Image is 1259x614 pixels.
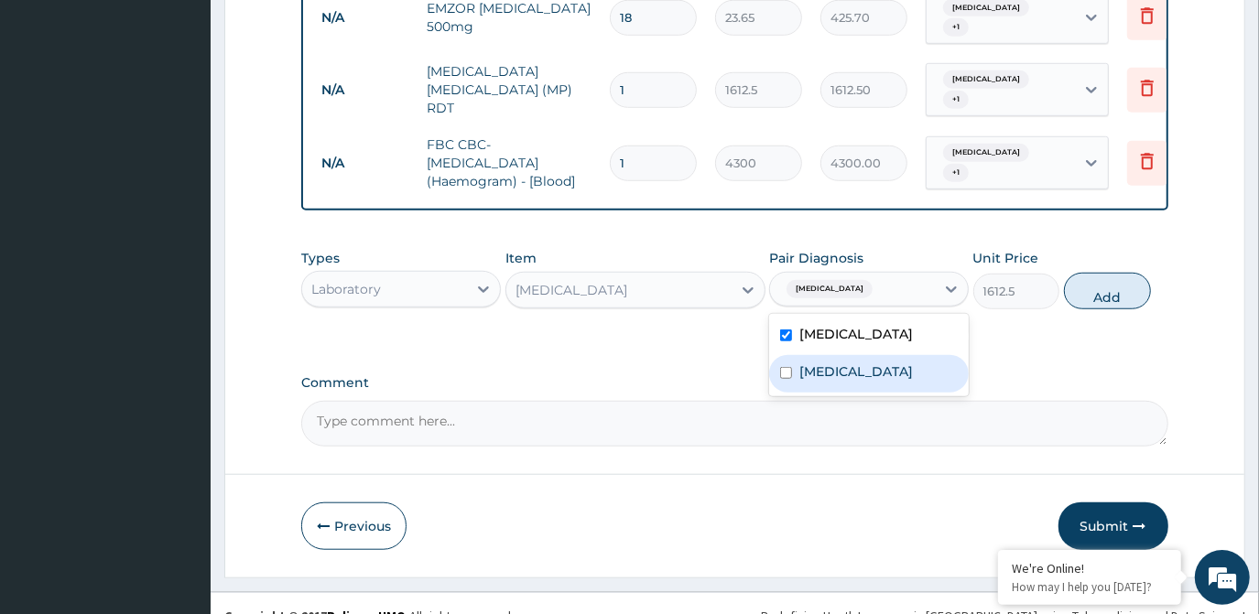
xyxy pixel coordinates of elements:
[516,281,627,299] div: [MEDICAL_DATA]
[34,92,74,137] img: d_794563401_company_1708531726252_794563401
[943,70,1029,89] span: [MEDICAL_DATA]
[799,325,913,343] label: [MEDICAL_DATA]
[1058,502,1168,550] button: Submit
[943,18,969,37] span: + 1
[301,502,407,550] button: Previous
[9,415,349,479] textarea: Type your message and hit 'Enter'
[943,91,969,109] span: + 1
[301,251,340,266] label: Types
[95,102,308,126] div: Chat with us now
[973,249,1039,267] label: Unit Price
[943,164,969,182] span: + 1
[769,249,863,267] label: Pair Diagnosis
[106,188,253,372] span: We're online!
[418,126,601,199] td: FBC CBC-[MEDICAL_DATA] (Haemogram) - [Blood]
[1012,560,1167,576] div: We're Online!
[787,280,873,298] span: [MEDICAL_DATA]
[301,375,1167,391] label: Comment
[300,9,344,53] div: Minimize live chat window
[505,249,537,267] label: Item
[1064,273,1151,309] button: Add
[943,144,1029,162] span: [MEDICAL_DATA]
[312,146,418,180] td: N/A
[418,53,601,126] td: [MEDICAL_DATA] [MEDICAL_DATA] (MP) RDT
[311,280,381,298] div: Laboratory
[312,73,418,107] td: N/A
[799,362,913,381] label: [MEDICAL_DATA]
[312,1,418,35] td: N/A
[1012,579,1167,595] p: How may I help you today?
